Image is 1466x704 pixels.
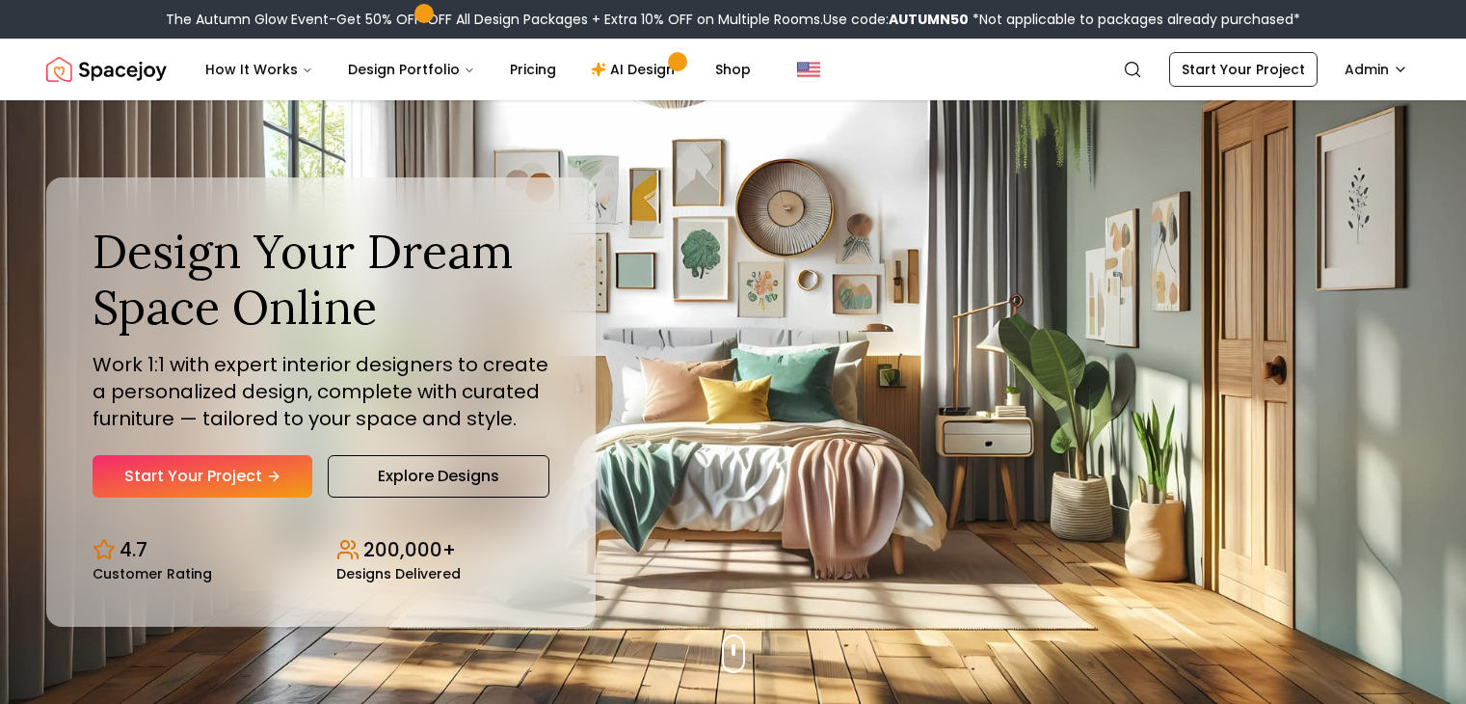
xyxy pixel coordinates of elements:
a: Spacejoy [46,50,167,89]
img: Spacejoy Logo [46,50,167,89]
span: Use code: [823,10,969,29]
small: Designs Delivered [336,567,461,581]
p: 4.7 [120,536,147,563]
p: Work 1:1 with expert interior designers to create a personalized design, complete with curated fu... [93,351,549,432]
button: How It Works [190,50,329,89]
p: 200,000+ [363,536,456,563]
a: Explore Designs [328,455,549,498]
small: Customer Rating [93,567,212,581]
button: Admin [1333,52,1420,87]
a: AI Design [575,50,696,89]
nav: Main [190,50,766,89]
nav: Global [46,39,1420,100]
a: Start Your Project [1169,52,1318,87]
span: *Not applicable to packages already purchased* [969,10,1300,29]
a: Shop [700,50,766,89]
div: Design stats [93,521,549,581]
div: The Autumn Glow Event-Get 50% OFF OFF All Design Packages + Extra 10% OFF on Multiple Rooms. [166,10,1300,29]
a: Start Your Project [93,455,312,498]
b: AUTUMN50 [889,10,969,29]
a: Pricing [494,50,572,89]
h1: Design Your Dream Space Online [93,224,549,335]
img: United States [797,58,820,81]
button: Design Portfolio [333,50,491,89]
